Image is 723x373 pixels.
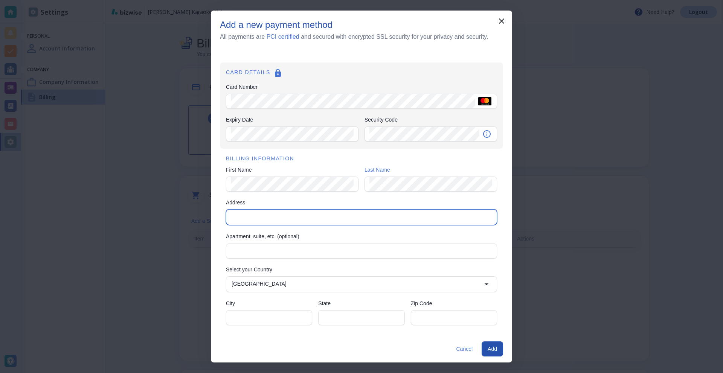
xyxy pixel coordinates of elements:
[220,32,488,41] h6: All payments are and secured with encrypted SSL security for your privacy and security.
[226,116,358,123] label: Expiry Date
[226,155,497,163] h6: BILLING INFORMATION
[226,83,497,91] label: Card Number
[365,166,497,174] label: Last Name
[226,69,497,80] h6: CARD DETAILS
[482,129,491,139] svg: Security code is the 3-4 digit number on the back of your card
[226,266,497,273] label: Select your Country
[267,33,299,40] a: PCI certified
[365,116,497,123] label: Security Code
[482,341,503,356] button: Add
[226,166,358,174] label: First Name
[220,20,333,30] h5: Add a new payment method
[453,341,476,356] button: Cancel
[479,277,494,292] button: Open
[478,97,491,105] img: Mastercard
